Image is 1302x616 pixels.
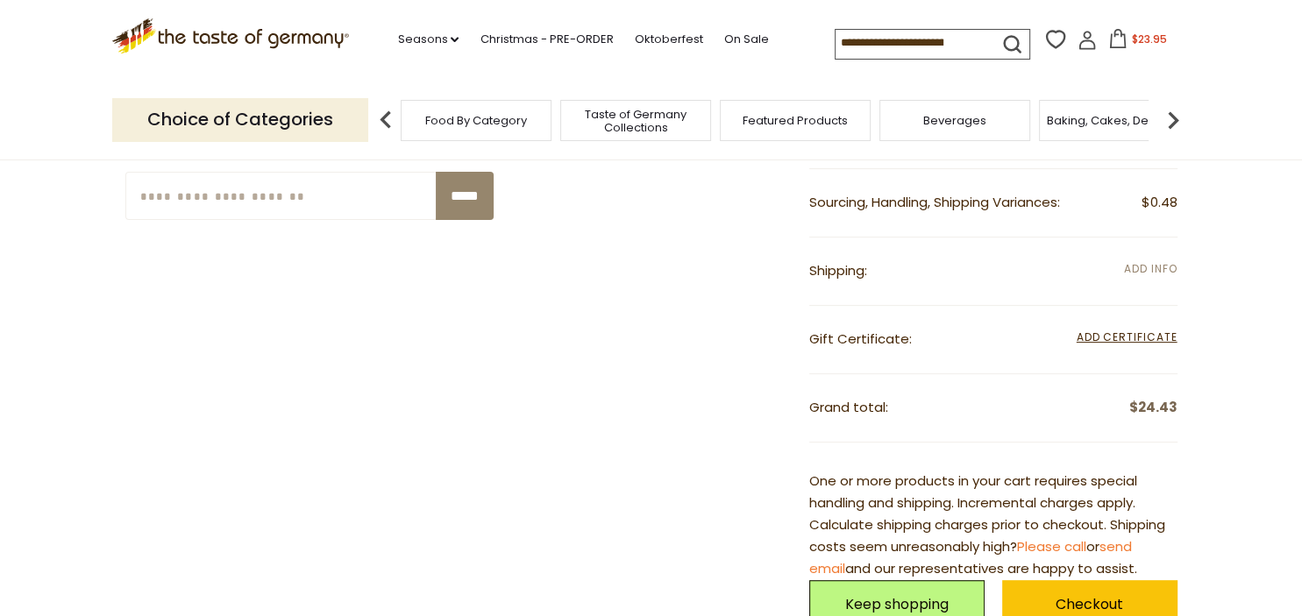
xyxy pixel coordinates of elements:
a: On Sale [723,30,768,49]
span: Shipping: [809,261,867,280]
span: Add Info [1124,261,1177,276]
a: Taste of Germany Collections [566,108,706,134]
a: Christmas - PRE-ORDER [480,30,613,49]
a: Featured Products [743,114,848,127]
button: $23.95 [1100,29,1175,55]
a: Beverages [923,114,986,127]
p: Choice of Categories [112,98,368,141]
span: Grand total: [809,398,888,416]
span: Gift Certificate: [809,329,912,348]
a: Food By Category [425,114,527,127]
a: Baking, Cakes, Desserts [1047,114,1183,127]
a: send email [809,537,1132,577]
a: Oktoberfest [634,30,702,49]
img: next arrow [1156,103,1191,138]
span: $24.43 [1129,397,1177,419]
span: Add Certificate [1077,329,1177,348]
a: Seasons [397,30,459,49]
a: Please call [1017,537,1086,556]
div: One or more products in your cart requires special handling and shipping. Incremental charges app... [809,471,1177,580]
span: Sourcing, Handling, Shipping Variances: [809,193,1060,211]
span: $0.48 [1142,192,1177,214]
img: previous arrow [368,103,403,138]
span: $23.95 [1131,32,1166,46]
